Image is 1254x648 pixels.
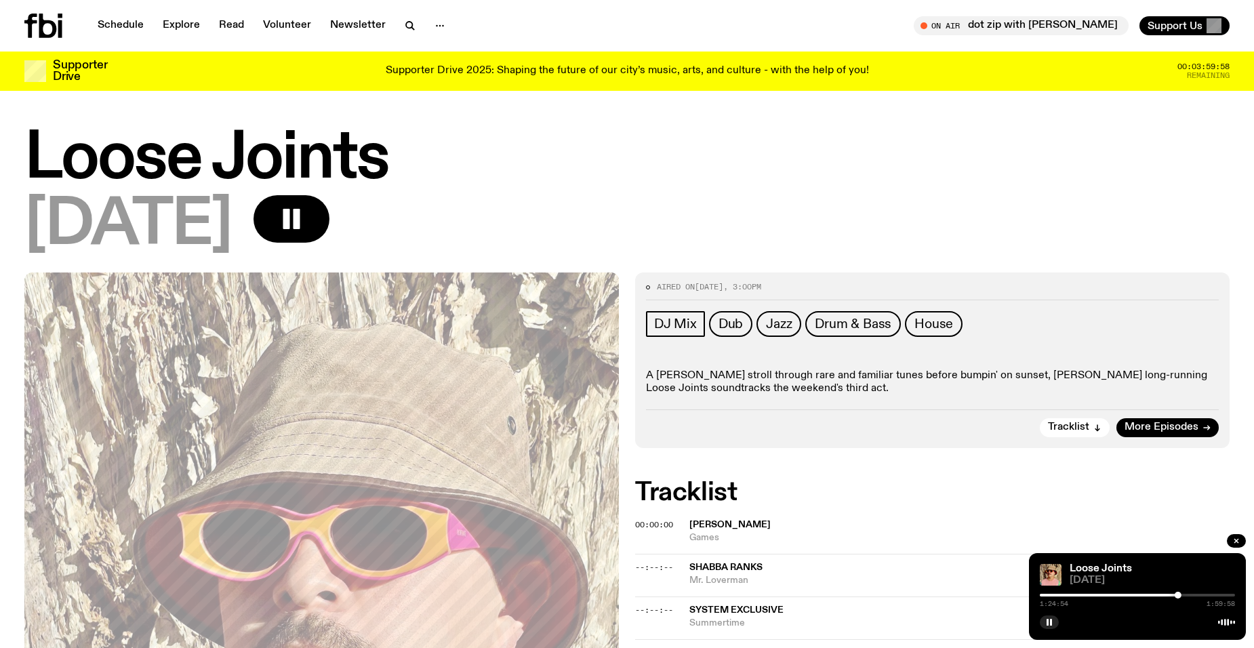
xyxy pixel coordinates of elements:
span: Drum & Bass [815,317,891,331]
a: Dub [709,311,752,337]
a: Jazz [756,311,801,337]
h1: Loose Joints [24,129,1230,190]
span: --:--:-- [635,562,673,573]
button: 00:00:00 [635,521,673,529]
a: Schedule [89,16,152,35]
a: Read [211,16,252,35]
p: A [PERSON_NAME] stroll through rare and familiar tunes before bumpin' on sunset, [PERSON_NAME] lo... [646,369,1219,395]
a: DJ Mix [646,311,705,337]
a: Newsletter [322,16,394,35]
h3: Supporter Drive [53,60,107,83]
span: Dub [719,317,743,331]
button: Support Us [1139,16,1230,35]
span: 1:59:58 [1207,601,1235,607]
span: Jazz [766,317,792,331]
span: 00:03:59:58 [1177,63,1230,70]
a: Explore [155,16,208,35]
a: More Episodes [1116,418,1219,437]
span: Remaining [1187,72,1230,79]
span: [DATE] [695,281,723,292]
span: [DATE] [24,195,232,256]
a: Drum & Bass [805,311,901,337]
span: 1:24:54 [1040,601,1068,607]
span: Shabba Ranks [689,563,763,572]
span: Support Us [1148,20,1202,32]
a: Loose Joints [1070,563,1132,574]
span: More Episodes [1125,422,1198,432]
span: 00:00:00 [635,519,673,530]
span: System Exclusive [689,605,784,615]
h2: Tracklist [635,481,1230,505]
button: Tracklist [1040,418,1110,437]
span: House [914,317,953,331]
span: --:--:-- [635,605,673,615]
button: On Airdot zip with [PERSON_NAME] [914,16,1129,35]
span: Tracklist [1048,422,1089,432]
a: Volunteer [255,16,319,35]
a: House [905,311,963,337]
span: [PERSON_NAME] [689,520,771,529]
span: Aired on [657,281,695,292]
span: , 3:00pm [723,281,761,292]
span: Summertime [689,617,1230,630]
img: Tyson stands in front of a paperbark tree wearing orange sunglasses, a suede bucket hat and a pin... [1040,564,1061,586]
span: DJ Mix [654,317,697,331]
span: Games [689,531,1230,544]
span: [DATE] [1070,575,1235,586]
p: Supporter Drive 2025: Shaping the future of our city’s music, arts, and culture - with the help o... [386,65,869,77]
span: Mr. Loverman [689,574,1230,587]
